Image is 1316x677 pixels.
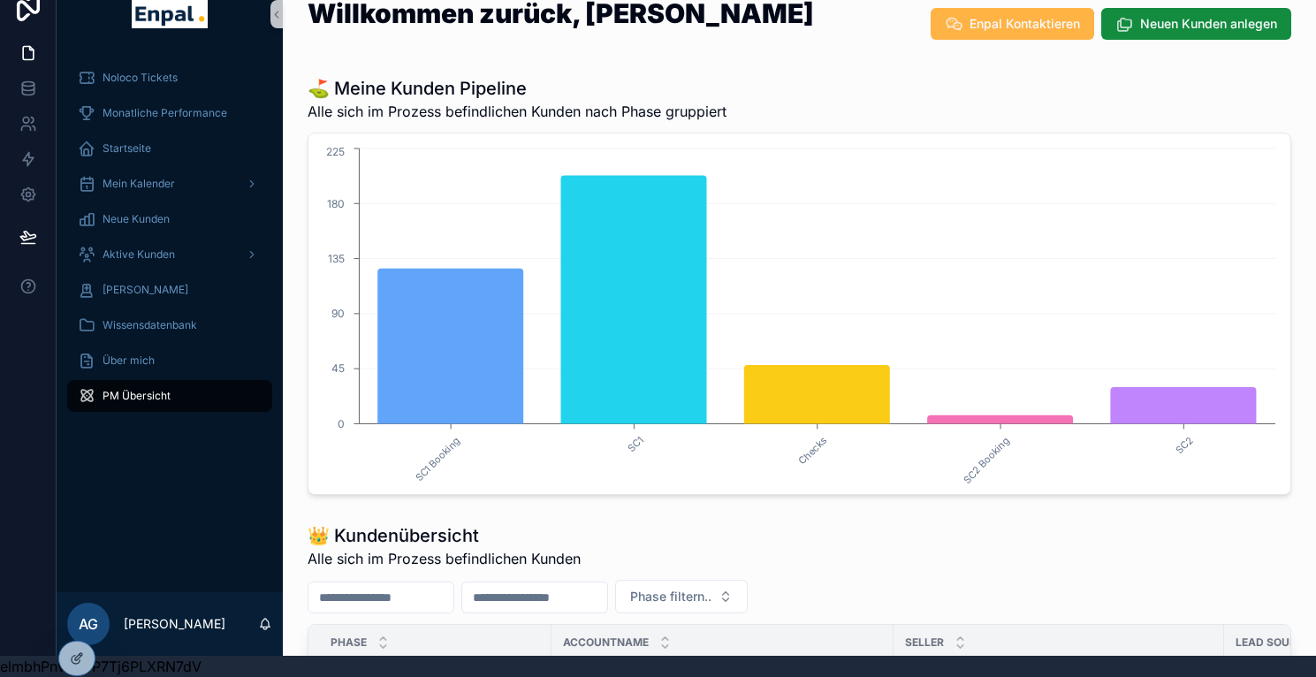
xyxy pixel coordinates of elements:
h1: 👑 Kundenübersicht [308,523,581,548]
span: Mein Kalender [103,177,175,191]
span: Aktive Kunden [103,247,175,262]
a: Neue Kunden [67,203,272,235]
span: Phase filtern.. [630,588,711,605]
a: PM Übersicht [67,380,272,412]
button: Select Button [615,580,748,613]
text: Checks [796,434,829,467]
text: SC1 Booking [413,434,463,484]
a: [PERSON_NAME] [67,274,272,306]
button: Enpal Kontaktieren [931,8,1094,40]
span: Alle sich im Prozess befindlichen Kunden [308,548,581,569]
tspan: 180 [327,197,345,210]
tspan: 45 [331,361,345,375]
span: Enpal Kontaktieren [970,15,1080,33]
a: Startseite [67,133,272,164]
span: AG [79,613,98,635]
span: Alle sich im Prozess befindlichen Kunden nach Phase gruppiert [308,101,726,122]
tspan: 90 [331,307,345,320]
span: Wissensdatenbank [103,318,197,332]
span: Noloco Tickets [103,71,178,85]
span: Neue Kunden [103,212,170,226]
span: Seller [905,635,944,650]
span: PM Übersicht [103,389,171,403]
tspan: 0 [338,417,345,430]
text: SC2 [1173,434,1195,456]
div: chart [319,144,1280,483]
a: Monatliche Performance [67,97,272,129]
text: SC1 [626,434,646,454]
span: Monatliche Performance [103,106,227,120]
text: SC2 Booking [961,434,1013,486]
p: [PERSON_NAME] [124,615,225,633]
span: Über mich [103,354,155,368]
h1: ⛳ Meine Kunden Pipeline [308,76,726,101]
span: Neuen Kunden anlegen [1140,15,1277,33]
a: Noloco Tickets [67,62,272,94]
a: Aktive Kunden [67,239,272,270]
a: Wissensdatenbank [67,309,272,341]
tspan: 135 [328,252,345,265]
span: Lead Source [1236,635,1311,650]
button: Neuen Kunden anlegen [1101,8,1291,40]
span: Accountname [563,635,649,650]
span: [PERSON_NAME] [103,283,188,297]
tspan: 225 [326,145,345,158]
a: Über mich [67,345,272,377]
a: Mein Kalender [67,168,272,200]
div: scrollable content [57,49,283,435]
span: Phase [331,635,367,650]
span: Startseite [103,141,151,156]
